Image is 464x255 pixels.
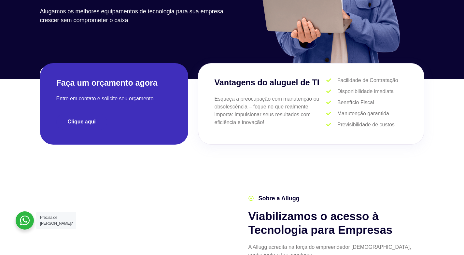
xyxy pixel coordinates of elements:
span: Sobre a Allugg [257,194,300,203]
span: Disponibilidade imediata [336,88,394,95]
span: Clique aqui [68,119,96,124]
span: Manutenção garantida [336,110,389,118]
h2: Faça um orçamento agora [56,78,172,88]
span: Previsibilidade de custos [336,121,395,129]
iframe: Chat Widget [347,172,464,255]
h3: Vantagens do aluguel de TI [215,77,327,89]
h2: Viabilizamos o acesso à Tecnologia para Empresas [248,209,424,237]
span: Precisa de [PERSON_NAME]? [40,215,73,226]
span: Benefício Fiscal [336,99,374,106]
span: Facilidade de Contratação [336,77,398,84]
p: Esqueça a preocupação com manutenção ou obsolescência – foque no que realmente importa: impulsion... [215,95,327,126]
div: Widget de chat [347,172,464,255]
p: Alugamos os melhores equipamentos de tecnologia para sua empresa crescer sem comprometer o caixa [40,7,229,25]
p: Entre em contato e solicite seu orçamento [56,95,172,103]
a: Clique aqui [56,114,107,130]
